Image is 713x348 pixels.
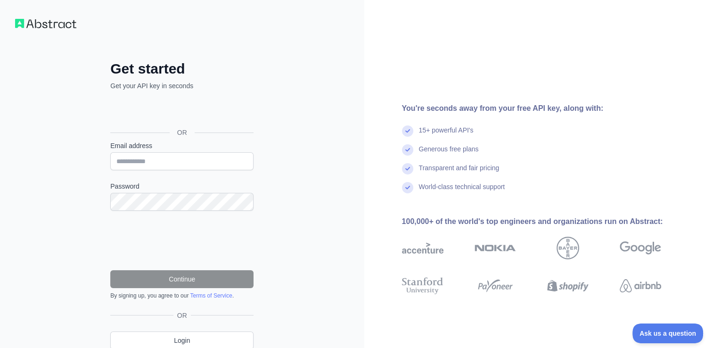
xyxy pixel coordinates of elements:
[110,141,254,150] label: Email address
[110,182,254,191] label: Password
[402,125,413,137] img: check mark
[402,182,413,193] img: check mark
[402,144,413,156] img: check mark
[402,237,443,259] img: accenture
[190,292,232,299] a: Terms of Service
[402,216,691,227] div: 100,000+ of the world's top engineers and organizations run on Abstract:
[110,270,254,288] button: Continue
[110,222,254,259] iframe: reCAPTCHA
[402,163,413,174] img: check mark
[402,103,691,114] div: You're seconds away from your free API key, along with:
[419,163,500,182] div: Transparent and fair pricing
[547,275,589,296] img: shopify
[475,275,516,296] img: payoneer
[110,60,254,77] h2: Get started
[110,292,254,299] div: By signing up, you agree to our .
[173,311,191,320] span: OR
[419,144,479,163] div: Generous free plans
[402,275,443,296] img: stanford university
[632,323,704,343] iframe: Toggle Customer Support
[110,81,254,91] p: Get your API key in seconds
[475,237,516,259] img: nokia
[620,275,661,296] img: airbnb
[620,237,661,259] img: google
[557,237,579,259] img: bayer
[106,101,256,122] iframe: Sign in with Google Button
[15,19,76,28] img: Workflow
[419,125,474,144] div: 15+ powerful API's
[170,128,195,137] span: OR
[419,182,505,201] div: World-class technical support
